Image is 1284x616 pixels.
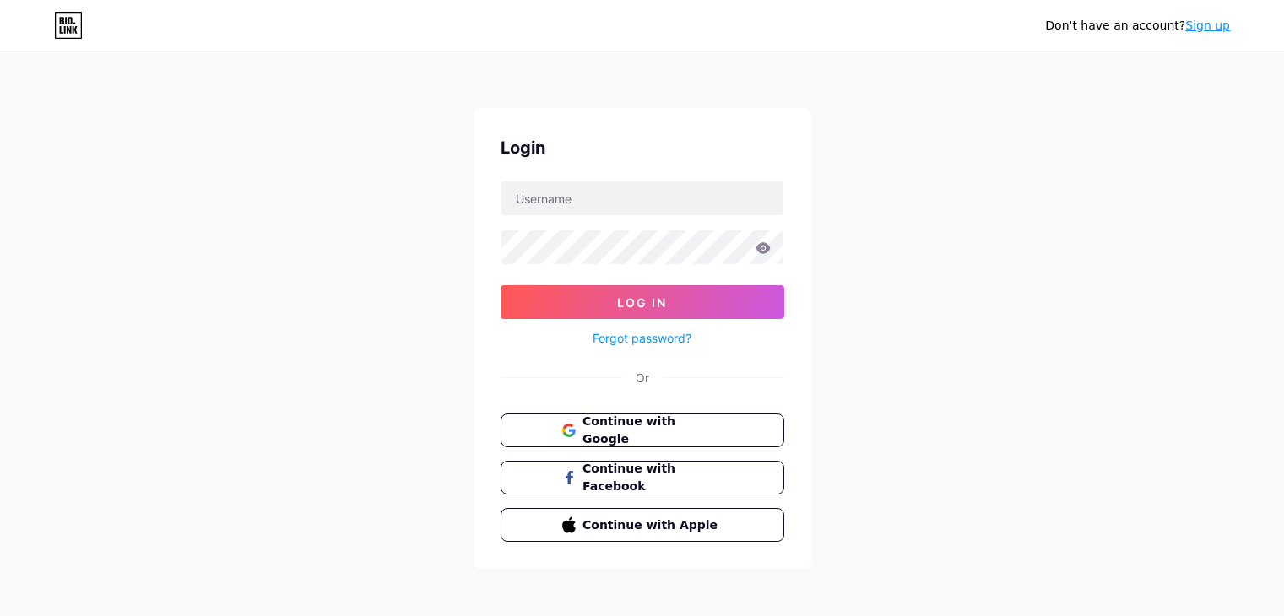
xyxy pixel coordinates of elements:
[1185,19,1230,32] a: Sign up
[593,329,691,347] a: Forgot password?
[617,295,667,310] span: Log In
[501,413,784,447] button: Continue with Google
[582,516,722,534] span: Continue with Apple
[501,461,784,494] button: Continue with Facebook
[582,460,722,495] span: Continue with Facebook
[1045,17,1230,35] div: Don't have an account?
[501,285,784,319] button: Log In
[636,369,649,386] div: Or
[501,181,783,215] input: Username
[501,135,784,160] div: Login
[582,413,722,448] span: Continue with Google
[501,508,784,542] button: Continue with Apple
